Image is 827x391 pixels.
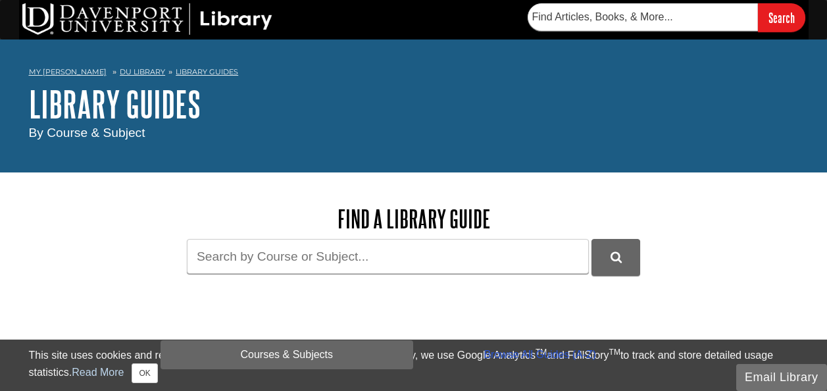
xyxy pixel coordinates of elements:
a: Library Guides [176,67,238,76]
i: Search Library Guides [611,251,622,263]
a: My [PERSON_NAME] [29,66,107,78]
nav: breadcrumb [29,63,799,84]
a: DU Library [120,67,165,76]
button: Close [132,363,157,383]
a: Courses & Subjects [161,340,414,369]
div: This site uses cookies and records your IP address for usage statistics. Additionally, we use Goo... [29,348,799,383]
button: Email Library [736,364,827,391]
h1: Library Guides [29,84,799,124]
h2: Find a Library Guide [161,205,667,232]
form: Searches DU Library's articles, books, and more [528,3,805,32]
img: DU Library [22,3,272,35]
input: Find Articles, Books, & More... [528,3,758,31]
div: By Course & Subject [29,124,799,143]
input: Search by Course or Subject... [187,239,589,274]
a: Read More [72,367,124,378]
a: Browse All Guides (A-Z) [413,340,666,369]
input: Search [758,3,805,32]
